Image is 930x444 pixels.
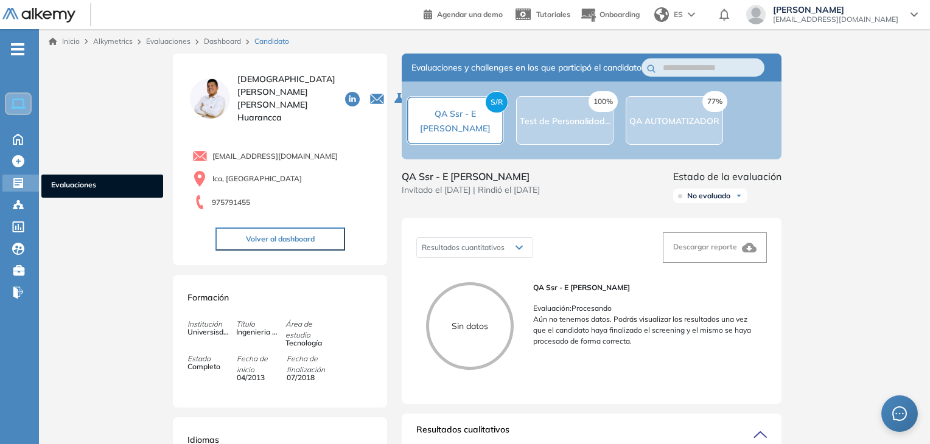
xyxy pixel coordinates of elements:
[654,7,669,22] img: world
[773,15,898,24] span: [EMAIL_ADDRESS][DOMAIN_NAME]
[533,314,757,347] p: Aún no tenemos datos. Podrás visualizar los resultados una vez que el candidato haya finalizado e...
[212,173,302,184] span: Ica, [GEOGRAPHIC_DATA]
[402,184,540,196] span: Invitado el [DATE] | Rindió el [DATE]
[411,61,642,74] span: Evaluaciones y challenges en los que participó el candidato
[237,353,285,375] span: Fecha de inicio
[420,108,491,134] span: QA Ssr - E [PERSON_NAME]
[533,303,757,314] p: Evaluación : Procesando
[287,353,335,375] span: Fecha de finalización
[254,36,289,47] span: Candidato
[773,5,898,15] span: [PERSON_NAME]
[187,353,236,364] span: Estado
[236,327,278,338] span: Ingenieria de Sistemas
[285,338,327,349] span: Tecnología
[687,191,730,201] span: No evaluado
[520,116,610,127] span: Test de Personalidad...
[422,243,505,252] span: Resultados cuantitativos
[93,36,133,46] span: Alkymetrics
[187,361,229,372] span: Completo
[187,292,229,303] span: Formación
[688,12,695,17] img: arrow
[390,88,411,109] button: Seleccione la evaluación activa
[49,36,80,47] a: Inicio
[673,169,781,184] span: Estado de la evaluación
[212,197,250,208] span: 975791455
[285,319,334,341] span: Área de estudio
[215,227,345,251] button: Volver al dashboard
[437,10,503,19] span: Agendar una demo
[2,8,75,23] img: Logo
[533,282,757,293] span: QA Ssr - E [PERSON_NAME]
[287,372,328,383] span: 07/2018
[236,319,285,330] span: Título
[702,91,727,112] span: 77%
[892,406,907,421] span: message
[416,423,509,443] span: Resultados cualitativos
[673,242,737,251] span: Descargar reporte
[536,10,570,19] span: Tutoriales
[187,319,236,330] span: Institución
[402,169,540,184] span: QA Ssr - E [PERSON_NAME]
[429,320,511,333] p: Sin datos
[187,327,229,338] span: Universisdad San [PERSON_NAME] de Ica
[663,232,767,263] button: Descargar reporte
[424,6,503,21] a: Agendar una demo
[589,91,618,112] span: 100%
[204,36,241,46] a: Dashboard
[485,91,508,113] span: S/R
[146,36,191,46] a: Evaluaciones
[237,73,335,124] span: [DEMOGRAPHIC_DATA][PERSON_NAME] [PERSON_NAME] huarancca
[629,116,719,127] span: QA AUTOMATIZADOR
[187,76,232,121] img: PROFILE_MENU_LOGO_USER
[237,372,278,383] span: 04/2013
[51,179,153,193] span: Evaluaciones
[212,151,338,162] span: [EMAIL_ADDRESS][DOMAIN_NAME]
[674,9,683,20] span: ES
[735,192,743,199] img: Ícono de flecha
[580,2,640,28] button: Onboarding
[600,10,640,19] span: Onboarding
[11,48,24,50] i: -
